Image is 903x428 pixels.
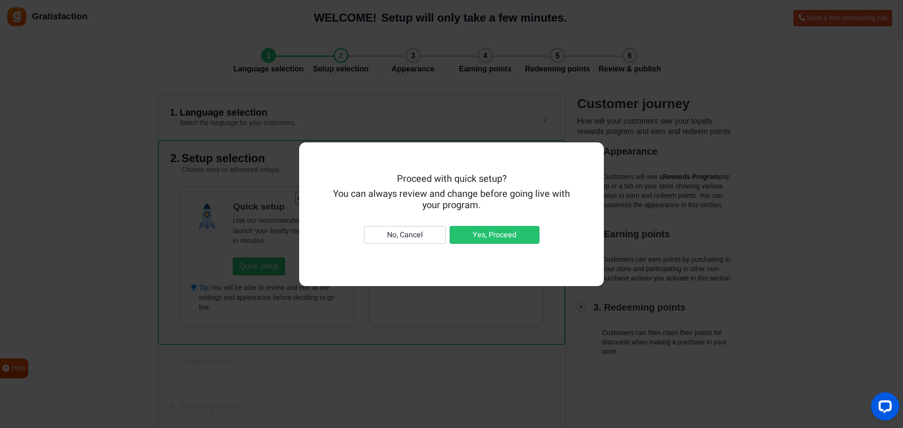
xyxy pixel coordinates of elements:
h5: Proceed with quick setup? [330,173,573,185]
iframe: LiveChat chat widget [863,389,903,428]
h5: You can always review and change before going live with your program. [330,188,573,211]
button: No, Cancel [364,226,446,244]
button: Yes, Proceed [450,226,539,244]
